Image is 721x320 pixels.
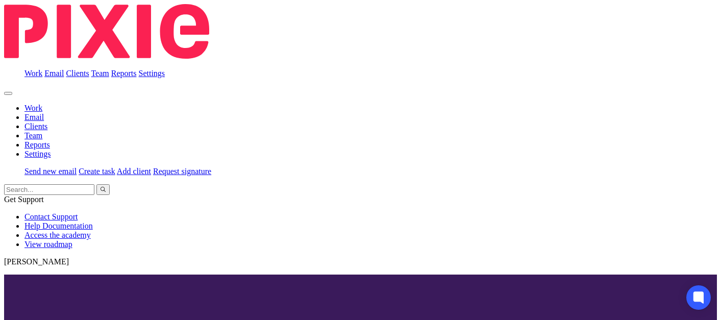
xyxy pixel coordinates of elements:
a: Reports [111,69,137,78]
a: Email [44,69,64,78]
a: Work [24,69,42,78]
a: Settings [139,69,165,78]
span: Get Support [4,195,44,204]
a: Settings [24,150,51,158]
a: Help Documentation [24,221,93,230]
a: Request signature [153,167,211,176]
button: Search [96,184,110,195]
input: Search [4,184,94,195]
a: Clients [24,122,47,131]
a: Email [24,113,44,121]
a: Clients [66,69,89,78]
a: Team [24,131,42,140]
a: Reports [24,140,50,149]
a: Add client [117,167,151,176]
img: Pixie [4,4,209,59]
a: Contact Support [24,212,78,221]
a: Access the academy [24,231,91,239]
a: Send new email [24,167,77,176]
a: Work [24,104,42,112]
a: View roadmap [24,240,72,249]
a: Team [91,69,109,78]
a: Create task [79,167,115,176]
p: [PERSON_NAME] [4,257,717,266]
